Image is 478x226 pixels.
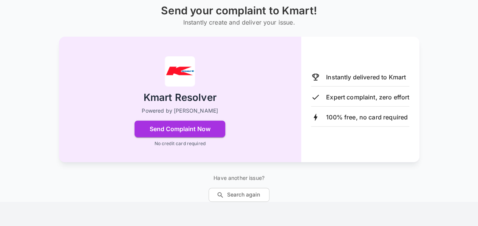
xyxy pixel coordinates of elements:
[326,73,406,82] p: Instantly delivered to Kmart
[154,140,205,147] p: No credit card required
[161,5,317,17] h1: Send your complaint to Kmart!
[209,188,269,202] button: Search again
[165,56,195,87] img: Kmart
[326,113,408,122] p: 100% free, no card required
[209,174,269,182] p: Have another issue?
[142,107,218,115] p: Powered by [PERSON_NAME]
[161,17,317,28] h6: Instantly create and deliver your issue.
[135,121,225,137] button: Send Complaint Now
[144,91,217,104] h2: Kmart Resolver
[326,93,409,102] p: Expert complaint, zero effort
